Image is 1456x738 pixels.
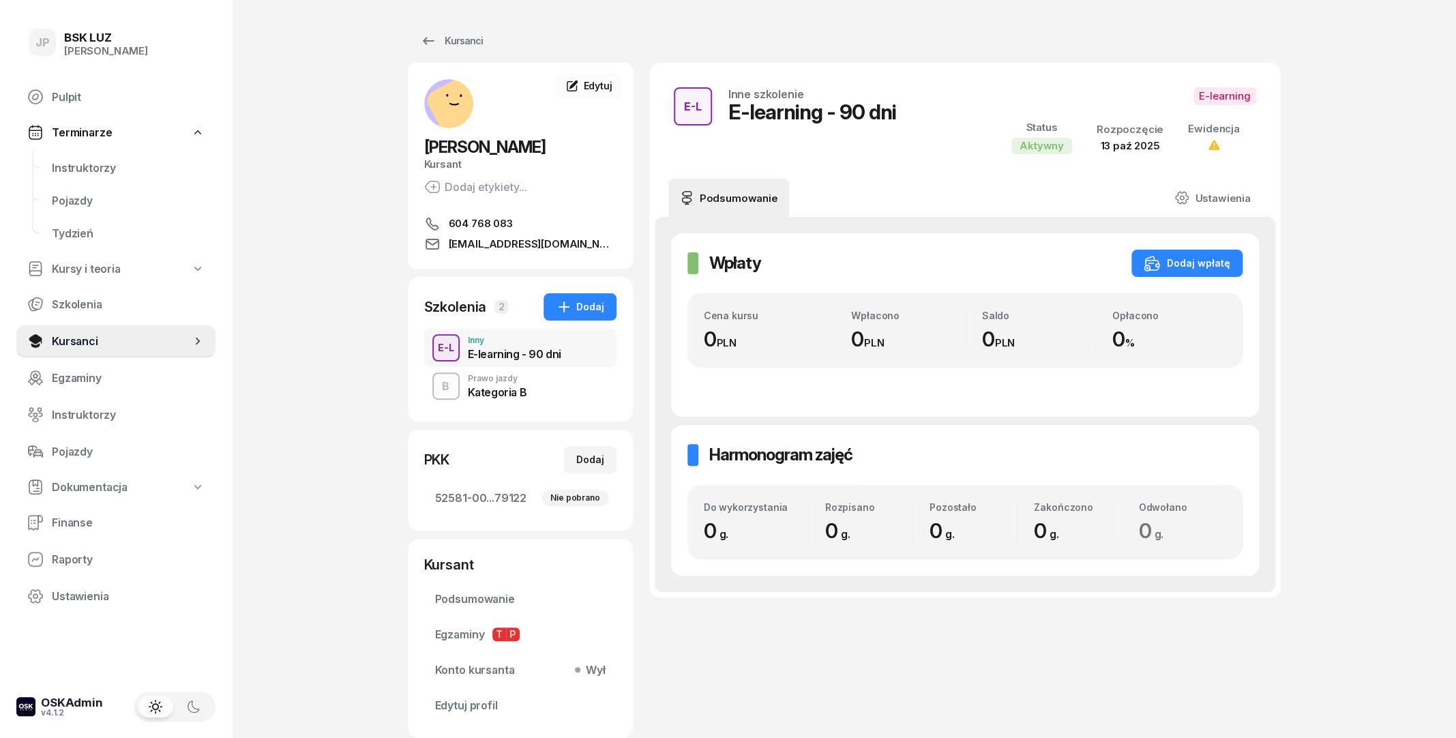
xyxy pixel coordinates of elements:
[1034,501,1121,513] div: Zakończono
[52,445,205,458] span: Pojazdy
[52,553,205,566] span: Raporty
[16,80,216,113] a: Pulpit
[16,697,35,716] img: logo-xs-dark@2x.png
[1011,138,1072,154] div: Aktywny
[435,593,606,606] span: Podsumowanie
[436,377,455,396] div: B
[544,293,616,321] button: Dodaj
[709,444,852,466] h2: Harmonogram zajęć
[35,37,50,48] span: JP
[851,310,965,321] div: Wpłacono
[420,33,483,49] div: Kursanci
[52,409,205,422] span: Instruktorzy
[709,252,761,274] h2: Wpłaty
[16,435,216,468] a: Pojazdy
[1125,336,1135,349] small: %
[449,216,513,232] span: 604 768 083
[1112,327,1226,351] div: 0
[1144,255,1230,271] div: Dodaj wpłatę
[825,501,912,513] div: Rozpisano
[1097,123,1163,136] div: Rozpoczęcie
[851,327,965,351] div: 0
[52,372,205,385] span: Egzaminy
[424,236,616,252] a: [EMAIL_ADDRESS][DOMAIN_NAME]
[583,80,612,91] span: Edytuj
[41,709,103,717] div: v4.1.2
[1131,250,1243,277] button: Dodaj wpłatę
[424,689,616,722] a: Edytuj profil
[841,527,850,541] small: g.
[1100,139,1159,152] span: 13 paź 2025
[1193,87,1256,105] button: E-learning
[930,518,1017,543] div: 0
[1188,123,1240,135] div: Ewidencja
[424,329,616,367] button: E-LInnyE-learning - 90 dni
[41,184,216,217] a: Pojazdy
[468,336,561,344] div: Inny
[424,450,450,469] div: PKK
[16,543,216,576] a: Raporty
[449,236,616,252] span: [EMAIL_ADDRESS][DOMAIN_NAME]
[1138,518,1170,543] span: 0
[468,374,527,383] div: Prawo jazdy
[864,336,885,349] small: PLN
[1112,310,1226,321] div: Opłacono
[41,697,103,709] div: OSKAdmin
[16,506,216,539] a: Finanse
[1154,527,1163,541] small: g.
[432,372,460,400] button: B
[52,162,205,175] span: Instruktorzy
[52,590,205,603] span: Ustawienia
[52,227,205,240] span: Tydzień
[468,387,527,398] div: Kategoria B
[719,527,728,541] small: g.
[16,472,216,502] a: Dokumentacja
[16,398,216,431] a: Instruktorzy
[424,158,616,171] div: Kursant
[728,89,804,100] div: Inne szkolenie
[16,254,216,284] a: Kursy i teoria
[468,349,561,359] div: E-learning - 90 dni
[424,367,616,405] button: BPrawo jazdyKategoria B
[435,699,606,712] span: Edytuj profil
[704,310,835,321] div: Cena kursu
[424,653,616,686] a: Konto kursantaWył
[52,335,191,348] span: Kursanci
[52,298,205,311] span: Szkolenia
[1011,121,1072,134] div: Status
[424,179,527,195] button: Dodaj etykiety...
[668,179,789,217] a: Podsumowanie
[16,325,216,357] a: Kursanci
[52,194,205,207] span: Pojazdy
[564,446,616,473] button: Dodaj
[424,216,616,232] a: 604 768 083
[580,664,606,677] span: Wył
[408,27,495,55] a: Kursanci
[432,334,460,361] button: E-L
[674,87,712,126] button: E-L
[424,482,616,514] a: 52581-00...79122Nie pobrano
[52,481,128,494] span: Dokumentacja
[435,628,606,641] span: Egzaminy
[556,299,604,315] div: Dodaj
[506,628,520,641] span: P
[424,555,616,574] div: Kursant
[982,310,1096,321] div: Saldo
[424,297,487,316] div: Szkolenia
[432,339,460,356] div: E-L
[679,98,707,116] div: E-L
[52,91,205,104] span: Pulpit
[16,580,216,612] a: Ustawienia
[16,288,216,321] a: Szkolenia
[64,45,148,57] div: [PERSON_NAME]
[52,263,121,276] span: Kursy i teoria
[64,32,148,44] div: BSK LUZ
[704,501,808,513] div: Do wykorzystania
[716,336,737,349] small: PLN
[542,490,608,506] div: Nie pobrano
[41,217,216,250] a: Tydzień
[41,151,216,184] a: Instruktorzy
[728,100,896,124] div: E-learning - 90 dni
